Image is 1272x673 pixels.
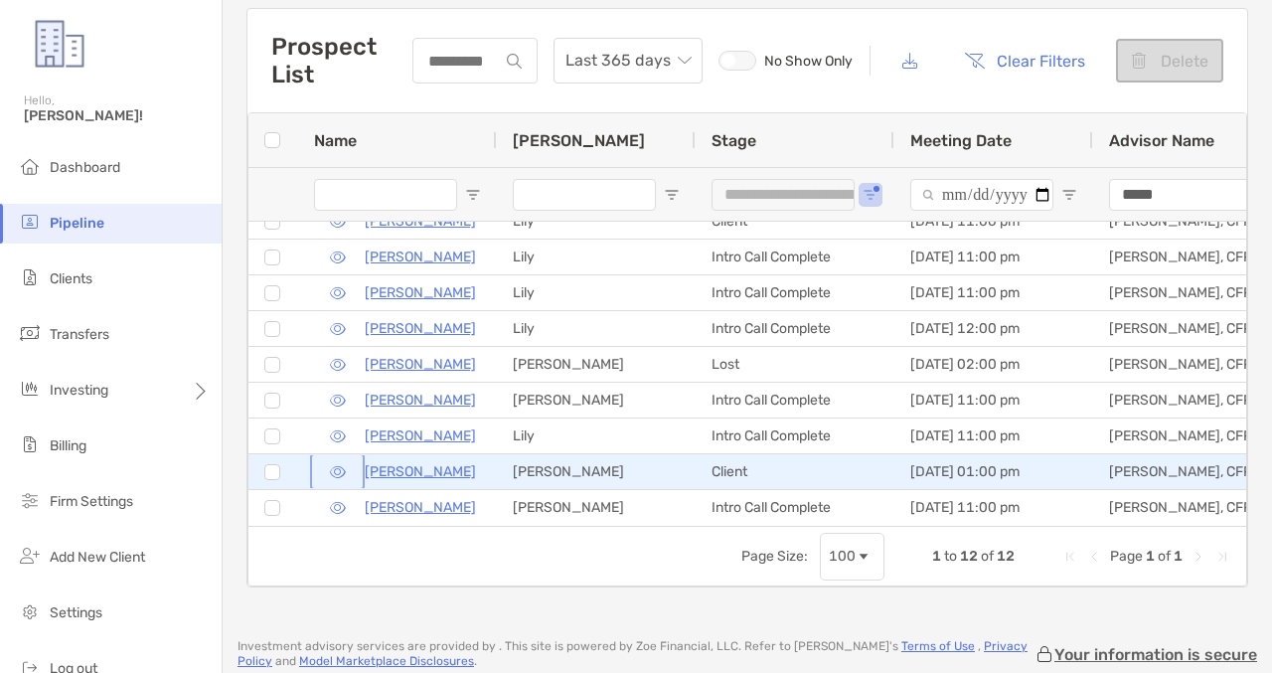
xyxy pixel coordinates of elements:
span: Advisor Name [1109,131,1214,150]
span: [PERSON_NAME]! [24,107,210,124]
span: Firm Settings [50,493,133,510]
span: 1 [1146,548,1155,565]
img: transfers icon [18,321,42,345]
a: [PERSON_NAME] [365,280,476,305]
div: Intro Call Complete [696,490,894,525]
a: [PERSON_NAME] [365,388,476,413]
div: Lily [497,419,696,453]
a: [PERSON_NAME] [365,495,476,520]
img: billing icon [18,432,42,456]
span: Add New Client [50,549,145,566]
p: Investment advisory services are provided by . This site is powered by Zoe Financial, LLC. Refer ... [238,639,1034,669]
div: First Page [1062,549,1078,565]
div: Lily [497,240,696,274]
span: Investing [50,382,108,399]
div: [DATE] 11:00 pm [894,383,1093,418]
span: Meeting Date [910,131,1012,150]
img: add_new_client icon [18,544,42,568]
div: [DATE] 02:00 pm [894,347,1093,382]
button: Open Filter Menu [465,187,481,203]
div: Lily [497,275,696,310]
div: 100 [829,548,856,565]
div: Lost [696,347,894,382]
div: Client [696,204,894,239]
img: settings icon [18,599,42,623]
div: Page Size [820,533,884,581]
a: Model Marketplace Disclosures [299,654,474,668]
div: Lily [497,204,696,239]
div: [PERSON_NAME] [497,383,696,418]
img: firm-settings icon [18,488,42,512]
span: Stage [712,131,756,150]
span: of [1158,548,1171,565]
span: to [944,548,957,565]
span: Name [314,131,357,150]
img: clients icon [18,265,42,289]
button: Clear Filters [949,39,1100,83]
input: Name Filter Input [314,179,457,211]
a: [PERSON_NAME] [365,316,476,341]
span: Billing [50,437,86,454]
div: [DATE] 11:00 pm [894,275,1093,310]
div: Client [696,454,894,489]
img: input icon [507,54,522,69]
span: [PERSON_NAME] [513,131,645,150]
span: 1 [932,548,941,565]
span: Transfers [50,326,109,343]
input: Meeting Date Filter Input [910,179,1053,211]
div: [PERSON_NAME] [497,454,696,489]
button: Open Filter Menu [664,187,680,203]
input: Booker Filter Input [513,179,656,211]
a: Privacy Policy [238,639,1028,668]
span: of [981,548,994,565]
div: Intro Call Complete [696,240,894,274]
div: [DATE] 11:00 pm [894,240,1093,274]
a: [PERSON_NAME] [365,245,476,269]
div: Lily [497,311,696,346]
div: [PERSON_NAME] [497,347,696,382]
img: pipeline icon [18,210,42,234]
div: Page Size: [741,548,808,565]
img: Zoe Logo [24,8,95,80]
div: Next Page [1191,549,1206,565]
div: Last Page [1214,549,1230,565]
div: [DATE] 11:00 pm [894,490,1093,525]
div: Intro Call Complete [696,419,894,453]
div: Intro Call Complete [696,275,894,310]
span: Dashboard [50,159,120,176]
span: Clients [50,270,92,287]
button: Open Filter Menu [863,187,878,203]
div: [DATE] 11:00 pm [894,419,1093,453]
span: Last 365 days [565,39,691,83]
div: Intro Call Complete [696,383,894,418]
span: 12 [997,548,1015,565]
a: [PERSON_NAME] [365,209,476,234]
a: [PERSON_NAME] [365,459,476,484]
div: [DATE] 11:00 pm [894,204,1093,239]
h3: Prospect List [271,33,412,88]
span: 12 [960,548,978,565]
a: [PERSON_NAME] [365,352,476,377]
div: Intro Call Complete [696,311,894,346]
div: [DATE] 01:00 pm [894,454,1093,489]
label: No Show Only [718,51,854,71]
div: Previous Page [1086,549,1102,565]
span: 1 [1174,548,1183,565]
span: Pipeline [50,215,104,232]
span: Page [1110,548,1143,565]
img: dashboard icon [18,154,42,178]
button: Open Filter Menu [1061,187,1077,203]
input: Advisor Name Filter Input [1109,179,1252,211]
span: Settings [50,604,102,621]
div: [DATE] 12:00 pm [894,311,1093,346]
img: investing icon [18,377,42,401]
p: [PERSON_NAME] [365,423,476,448]
div: [PERSON_NAME] [497,490,696,525]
